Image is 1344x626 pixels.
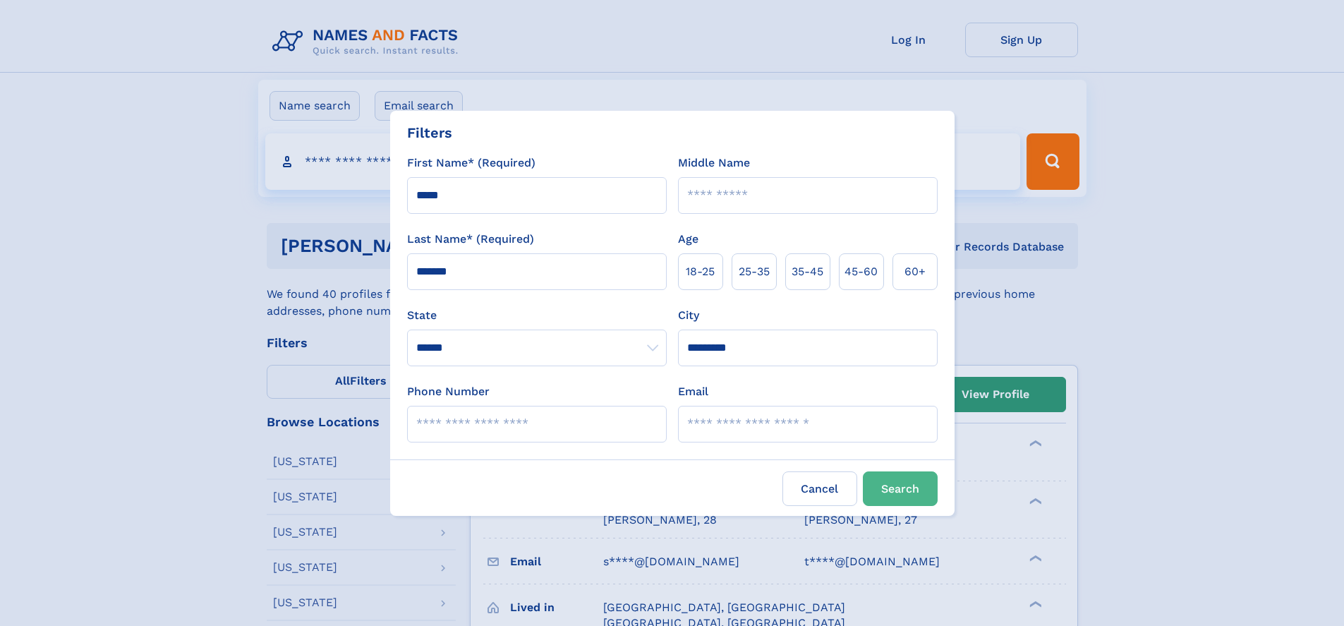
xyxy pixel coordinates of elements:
button: Search [863,471,938,506]
label: Cancel [782,471,857,506]
label: Phone Number [407,383,490,400]
span: 35‑45 [792,263,823,280]
span: 18‑25 [686,263,715,280]
label: Last Name* (Required) [407,231,534,248]
label: Middle Name [678,155,750,171]
label: First Name* (Required) [407,155,535,171]
label: City [678,307,699,324]
span: 25‑35 [739,263,770,280]
span: 60+ [904,263,926,280]
span: 45‑60 [844,263,878,280]
label: Email [678,383,708,400]
div: Filters [407,122,452,143]
label: Age [678,231,698,248]
label: State [407,307,667,324]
